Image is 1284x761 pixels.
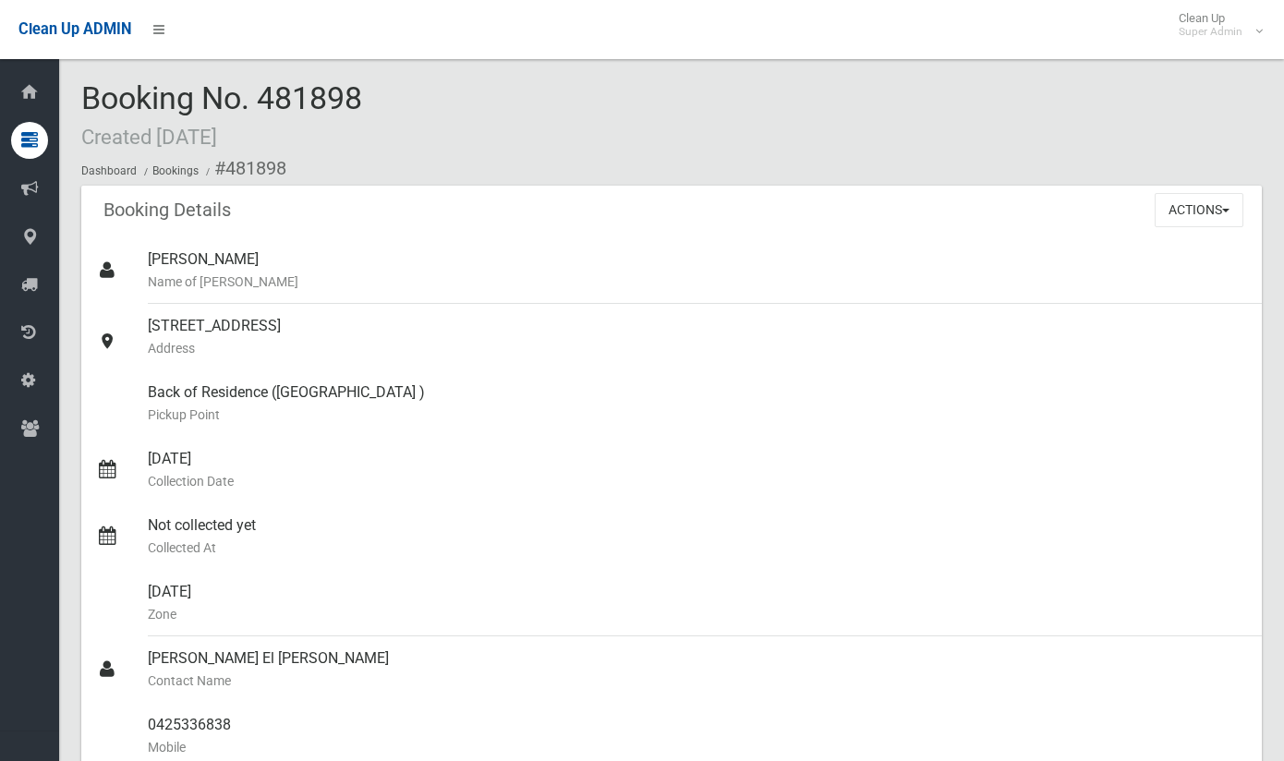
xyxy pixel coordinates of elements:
span: Clean Up [1169,11,1261,39]
small: Pickup Point [148,404,1247,426]
small: Address [148,337,1247,359]
div: [DATE] [148,570,1247,636]
header: Booking Details [81,192,253,228]
small: Collection Date [148,470,1247,492]
small: Super Admin [1179,25,1242,39]
a: Dashboard [81,164,137,177]
div: Back of Residence ([GEOGRAPHIC_DATA] ) [148,370,1247,437]
small: Mobile [148,736,1247,758]
div: [PERSON_NAME] El [PERSON_NAME] [148,636,1247,703]
a: Bookings [152,164,199,177]
div: [DATE] [148,437,1247,503]
small: Name of [PERSON_NAME] [148,271,1247,293]
div: Not collected yet [148,503,1247,570]
small: Zone [148,603,1247,625]
span: Booking No. 481898 [81,79,362,151]
span: Clean Up ADMIN [18,20,131,38]
li: #481898 [201,151,286,186]
small: Contact Name [148,670,1247,692]
div: [PERSON_NAME] [148,237,1247,304]
div: [STREET_ADDRESS] [148,304,1247,370]
small: Created [DATE] [81,125,217,149]
button: Actions [1155,193,1243,227]
small: Collected At [148,537,1247,559]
